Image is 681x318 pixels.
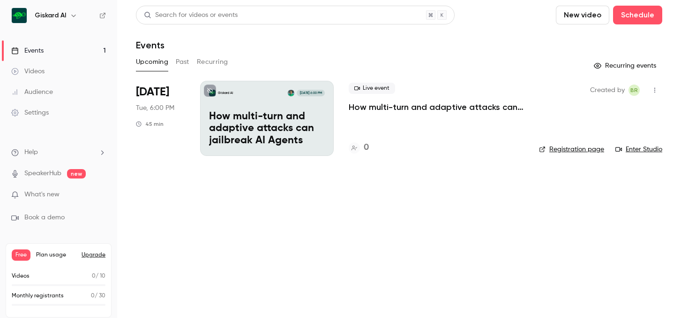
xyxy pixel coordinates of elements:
button: New video [556,6,609,24]
a: How multi-turn and adaptive attacks can jailbreak AI AgentsGiskard AIAlex Combessie[DATE] 6:00 PM... [200,81,334,156]
div: Search for videos or events [144,10,238,20]
span: BR [630,85,638,96]
h6: Giskard AI [35,11,66,20]
p: Videos [12,272,30,280]
span: Book a demo [24,213,65,223]
p: Giskard AI [218,91,233,95]
a: Registration page [539,145,604,154]
span: Free [12,249,30,261]
div: Events [11,46,44,55]
button: Upcoming [136,54,168,70]
span: 0 [92,273,96,279]
div: 45 min [136,120,164,128]
li: help-dropdown-opener [11,147,106,157]
iframe: Noticeable Trigger [95,191,106,199]
button: Past [176,54,189,70]
p: Monthly registrants [12,292,64,300]
span: Help [24,147,38,157]
p: / 10 [92,272,105,280]
a: 0 [349,141,369,154]
div: Audience [11,87,53,97]
span: Blanca Rivera [629,85,640,96]
h1: Events [136,39,165,51]
div: Videos [11,67,45,76]
a: Enter Studio [615,145,662,154]
span: [DATE] [136,85,169,100]
img: Alex Combessie [288,90,294,96]
a: SpeakerHub [24,169,61,178]
div: Settings [11,108,49,117]
span: Created by [590,85,625,96]
p: / 30 [91,292,105,300]
h4: 0 [364,141,369,154]
span: new [67,169,86,178]
span: 0 [91,293,95,299]
span: [DATE] 6:00 PM [297,90,324,96]
button: Recurring events [590,58,662,73]
span: Tue, 6:00 PM [136,103,174,113]
div: Sep 30 Tue, 12:00 PM (America/New York) [136,81,185,156]
a: How multi-turn and adaptive attacks can jailbreak AI Agents [349,101,524,113]
span: Live event [349,83,395,94]
span: What's new [24,190,60,200]
button: Schedule [613,6,662,24]
span: Plan usage [36,251,76,259]
img: Giskard AI [12,8,27,23]
button: Upgrade [82,251,105,259]
p: How multi-turn and adaptive attacks can jailbreak AI Agents [209,111,325,147]
button: Recurring [197,54,228,70]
